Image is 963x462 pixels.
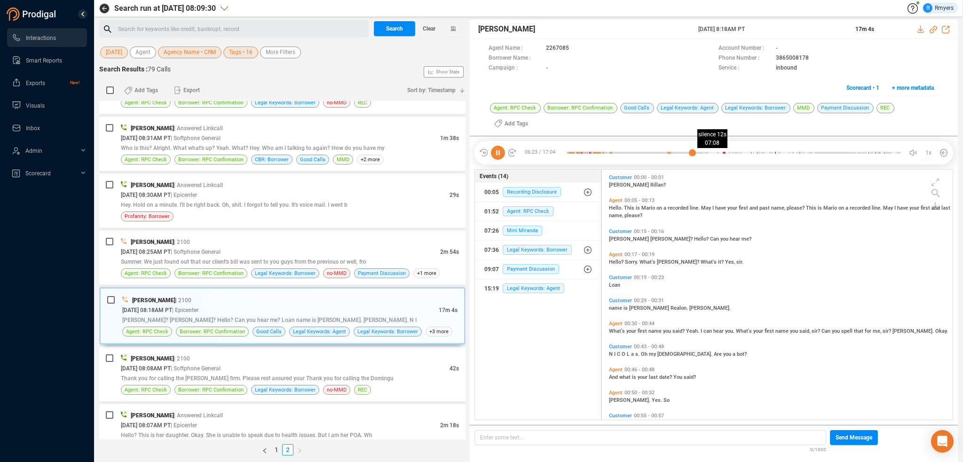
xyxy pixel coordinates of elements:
button: 1x [922,146,935,159]
span: you. [725,328,736,334]
span: what [619,374,632,380]
span: sir. [736,259,743,265]
span: is [818,205,823,211]
button: left [259,444,271,455]
span: have [715,205,727,211]
span: - [776,44,778,54]
span: +2 more [357,155,384,164]
span: Are [714,351,723,357]
span: [PERSON_NAME] [131,412,174,419]
span: This [624,205,636,211]
li: Exports [7,73,87,92]
span: C [617,351,622,357]
span: Payment Discussion [817,103,874,113]
div: [PERSON_NAME]| 2100[DATE] 08:18AM PT| Epicenter17m 4s[PERSON_NAME]? [PERSON_NAME]? Hello? Can you... [99,287,466,345]
button: Add Tags [118,83,164,98]
span: Borrower: RPC Confirmation [178,98,244,107]
span: Agent [609,251,623,258]
span: can [703,328,713,334]
span: May [701,205,712,211]
span: Tags • 16 [229,47,253,58]
span: Send Message [836,430,872,445]
span: Agent Name : [489,44,541,54]
span: silence 12s [698,130,726,139]
span: [DATE] [106,47,122,58]
span: [DATE] 08:30AM PT [121,192,171,198]
span: name [648,328,663,334]
span: New! [70,73,79,92]
span: So [663,397,670,403]
span: me? [742,236,751,242]
div: [PERSON_NAME]| Answered Linkcall[DATE] 08:31AM PT| Softphone General1m 38sWho is this? Alright. W... [99,117,466,171]
span: Account Number : [718,44,771,54]
span: me, [873,328,883,334]
span: 2m 18s [440,422,459,429]
span: | Softphone General [171,135,221,141]
span: is [632,374,638,380]
span: said? [684,374,696,380]
span: [DATE] 08:07AM PT [121,422,171,429]
span: your [638,374,649,380]
span: | Answered Linkcall [174,412,223,419]
span: Good Calls [300,155,325,164]
span: 17m 4s [439,307,458,313]
span: [PERSON_NAME]? [PERSON_NAME]? Hello? Can you hear me? Loan name is [PERSON_NAME]. [PERSON_NAME]. N I [122,317,417,323]
span: | Epicenter [172,307,198,313]
span: More Filters [266,47,295,58]
a: Interactions [12,28,79,47]
span: [PERSON_NAME]? [657,259,701,265]
span: N [609,351,614,357]
span: I [712,205,715,211]
span: 00:19 - 00:23 [632,274,666,281]
span: Borrower: RPC Confirmation [178,269,244,278]
span: - [546,63,548,73]
div: Open Intercom Messenger [931,430,954,453]
span: first [739,205,750,211]
span: have [897,205,909,211]
span: bot? [737,351,747,357]
button: Clear [415,21,443,36]
span: Recording Disclosure [503,187,561,197]
span: Borrower Name : [489,54,541,63]
button: 15:19Legal Keywords: Agent [475,279,601,298]
span: | Epicenter [171,192,197,198]
span: REC [876,103,894,113]
span: you [723,351,733,357]
span: name [609,305,624,311]
span: 2m 54s [440,249,459,255]
span: Admin [25,148,42,154]
span: name [775,328,790,334]
button: 07:26Mini Miranda [475,221,601,240]
span: sir? [812,328,821,334]
span: Add Tags [134,83,158,98]
span: Inbox [26,125,40,132]
span: first [921,205,931,211]
div: grid [607,172,953,433]
span: Payment Discussion [358,269,406,278]
span: What's [609,328,626,334]
span: Sort by: Timestamp [407,83,456,98]
span: Legal Keywords: Borrower [255,269,316,278]
span: | 2100 [174,239,190,245]
span: spell [841,328,854,334]
span: Mario [823,205,838,211]
span: | Softphone General [171,249,221,255]
span: I [701,328,703,334]
span: L [627,351,631,357]
span: last [649,374,659,380]
span: it? [718,259,725,265]
span: 3865008178 [776,54,809,63]
button: Send Message [830,430,878,445]
span: REC [358,385,367,394]
span: Show Stats [436,16,459,128]
div: [PERSON_NAME]| Answered Linkcall[DATE] 08:07AM PT| Epicenter2m 18sHello? This is her daughter. Ok... [99,404,466,458]
span: Customer [609,274,632,281]
span: sir? [883,328,892,334]
span: [PERSON_NAME]? [650,236,694,242]
span: 1m 38s [440,135,459,141]
span: [PERSON_NAME] [629,305,671,311]
span: Borrower: RPC Confirmation [178,155,244,164]
span: Legal Keywords: Agent [657,103,718,113]
button: More Filters [260,47,301,58]
span: last [941,205,950,211]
